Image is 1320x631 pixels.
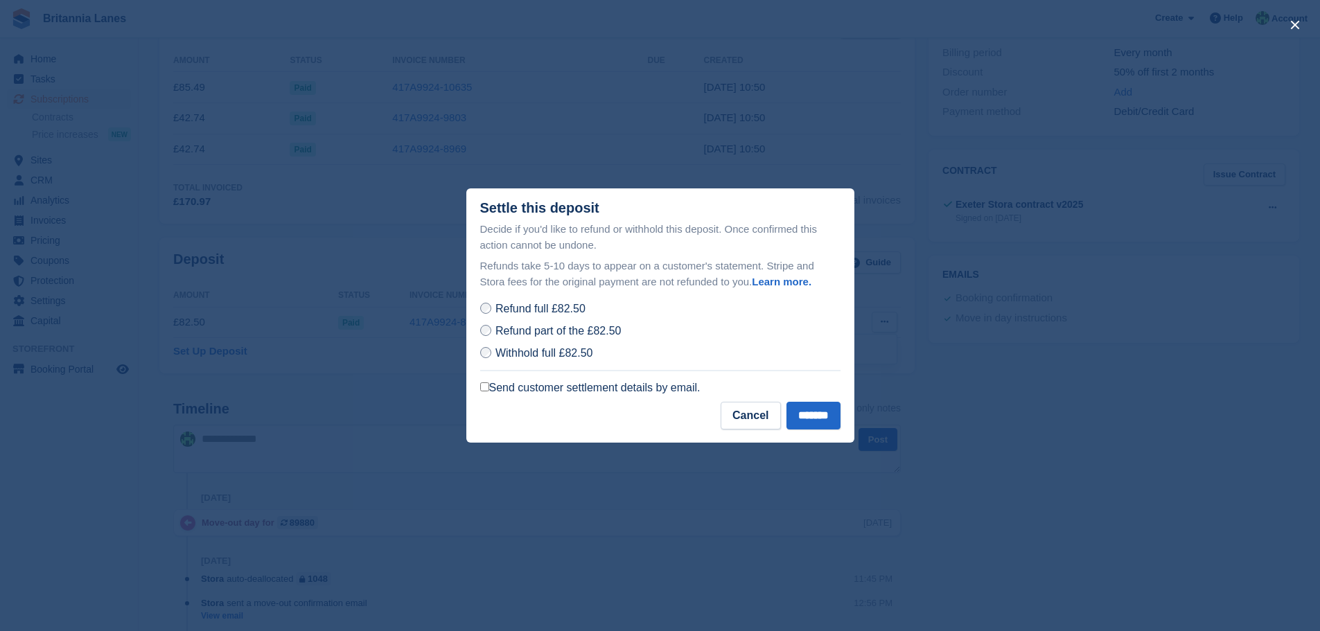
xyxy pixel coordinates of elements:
[495,347,593,359] span: Withhold full £82.50
[495,303,586,314] span: Refund full £82.50
[480,222,841,253] p: Decide if you'd like to refund or withhold this deposit. Once confirmed this action cannot be und...
[1284,14,1306,36] button: close
[480,381,701,395] label: Send customer settlement details by email.
[480,258,841,290] p: Refunds take 5-10 days to appear on a customer's statement. Stripe and Stora fees for the origina...
[495,325,621,337] span: Refund part of the £82.50
[480,200,599,216] div: Settle this deposit
[480,303,491,314] input: Refund full £82.50
[480,347,491,358] input: Withhold full £82.50
[721,402,780,429] button: Cancel
[480,325,491,336] input: Refund part of the £82.50
[752,276,811,287] a: Learn more.
[480,382,489,391] input: Send customer settlement details by email.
